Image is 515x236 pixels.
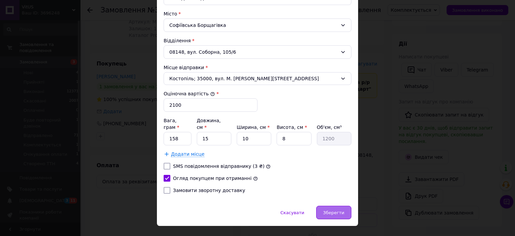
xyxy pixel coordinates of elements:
label: Оціночна вартість [164,91,215,96]
span: Зберегти [323,210,344,215]
span: Скасувати [280,210,304,215]
label: Ширина, см [237,125,270,130]
div: Місто [164,10,351,17]
label: Вага, грам [164,118,179,130]
span: Додати місце [171,151,205,157]
label: Висота, см [277,125,307,130]
label: SMS повідомлення відправнику (3 ₴) [173,163,265,169]
div: 08148, вул. Соборна, 105/6 [164,45,351,59]
label: Огляд покупцем при отриманні [173,176,251,181]
span: Костопіль; 35000, вул. М. [PERSON_NAME][STREET_ADDRESS] [169,75,338,82]
div: Софіївська Борщагівка [164,18,351,32]
div: Об'єм, см³ [317,124,351,131]
div: Місце відправки [164,64,351,71]
label: Замовити зворотну доставку [173,188,245,193]
label: Довжина, см [197,118,221,130]
div: Відділення [164,37,351,44]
